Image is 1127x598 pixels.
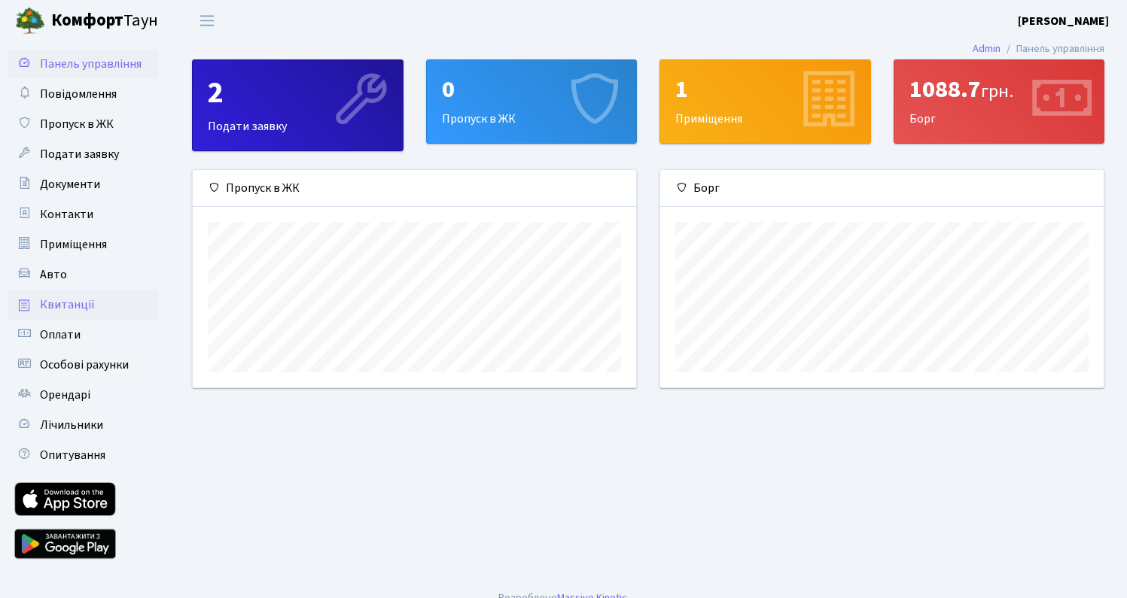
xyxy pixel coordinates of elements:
[973,41,1001,56] a: Admin
[51,8,123,32] b: Комфорт
[40,206,93,223] span: Контакти
[660,60,870,143] div: Приміщення
[1001,41,1104,57] li: Панель управління
[660,170,1104,207] div: Борг
[8,169,158,199] a: Документи
[675,75,855,104] div: 1
[8,229,158,260] a: Приміщення
[8,79,158,109] a: Повідомлення
[15,6,45,36] img: logo.png
[8,380,158,410] a: Орендарі
[1018,13,1109,29] b: [PERSON_NAME]
[909,75,1089,104] div: 1088.7
[40,417,103,433] span: Лічильники
[427,60,637,143] div: Пропуск в ЖК
[8,290,158,320] a: Квитанції
[193,60,403,150] div: Подати заявку
[208,75,388,111] div: 2
[40,357,129,373] span: Особові рахунки
[442,75,622,104] div: 0
[8,49,158,79] a: Панель управління
[40,326,81,343] span: Оплати
[51,8,158,34] span: Таун
[188,8,226,33] button: Переключити навігацію
[8,440,158,470] a: Опитування
[8,260,158,290] a: Авто
[193,170,636,207] div: Пропуск в ЖК
[8,320,158,350] a: Оплати
[981,78,1013,105] span: грн.
[40,296,95,313] span: Квитанції
[8,410,158,440] a: Лічильники
[8,139,158,169] a: Подати заявку
[8,350,158,380] a: Особові рахунки
[8,199,158,229] a: Контакти
[1018,12,1109,30] a: [PERSON_NAME]
[426,59,638,144] a: 0Пропуск в ЖК
[40,56,142,72] span: Панель управління
[894,60,1104,143] div: Борг
[40,146,119,162] span: Подати заявку
[40,266,67,283] span: Авто
[40,236,107,253] span: Приміщення
[40,387,90,403] span: Орендарі
[950,33,1127,65] nav: breadcrumb
[192,59,404,151] a: 2Подати заявку
[40,116,114,132] span: Пропуск в ЖК
[659,59,871,144] a: 1Приміщення
[40,86,117,102] span: Повідомлення
[40,447,105,463] span: Опитування
[8,109,158,139] a: Пропуск в ЖК
[40,176,100,193] span: Документи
